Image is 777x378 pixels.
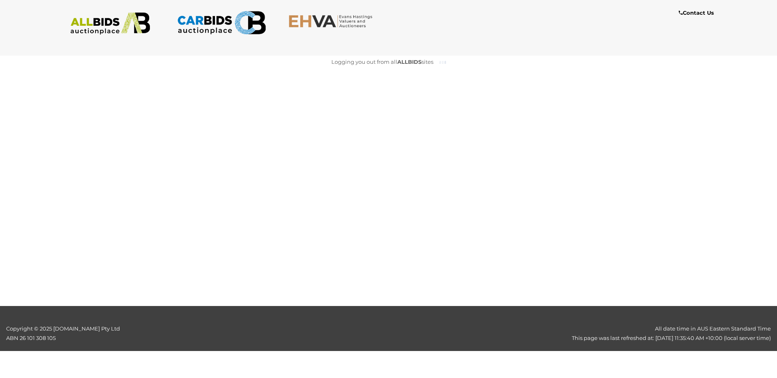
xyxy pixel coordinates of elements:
[679,9,714,16] b: Contact Us
[194,324,777,343] div: All date time in AUS Eastern Standard Time This page was last refreshed at: [DATE] 11:35:40 AM +1...
[679,8,716,18] a: Contact Us
[177,8,266,37] img: CARBIDS.com.au
[397,59,421,65] b: ALLBIDS
[288,14,377,28] img: EHVA.com.au
[66,12,155,35] img: ALLBIDS.com.au
[439,60,446,65] img: small-loading.gif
